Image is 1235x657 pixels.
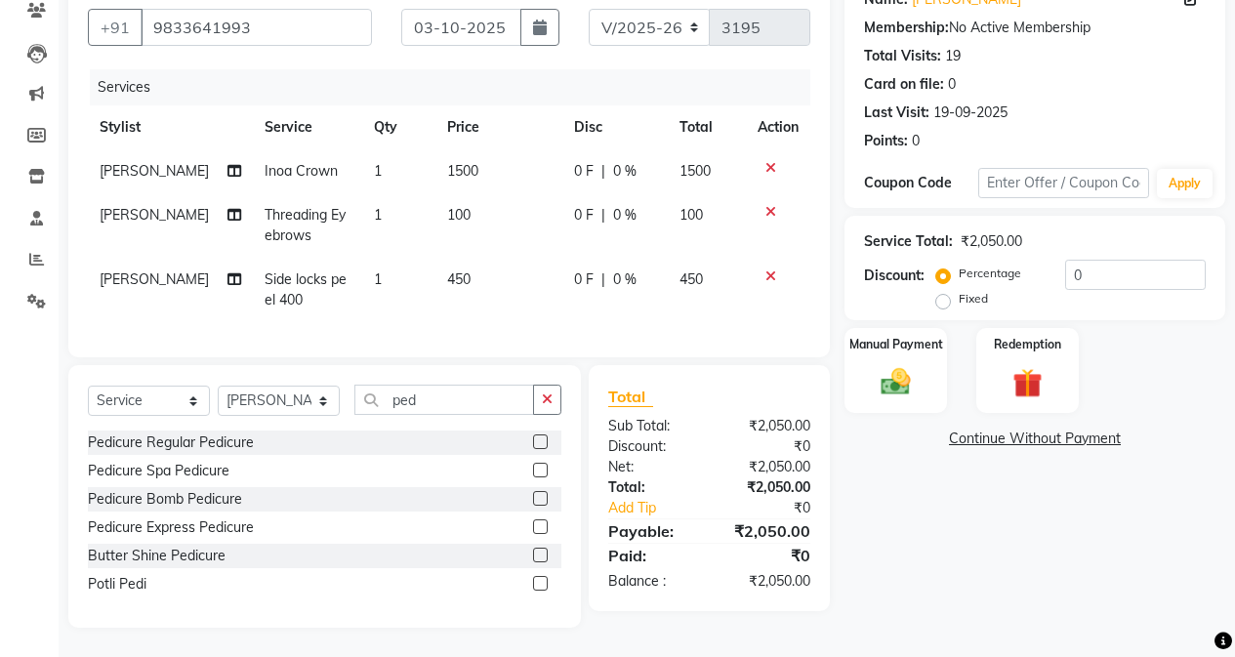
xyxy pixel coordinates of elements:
[864,231,953,252] div: Service Total:
[88,517,254,538] div: Pedicure Express Pedicure
[864,173,978,193] div: Coupon Code
[709,571,825,592] div: ₹2,050.00
[948,74,956,95] div: 0
[88,432,254,453] div: Pedicure Regular Pedicure
[848,429,1221,449] a: Continue Without Payment
[88,489,242,510] div: Pedicure Bomb Pedicure
[88,105,253,149] th: Stylist
[562,105,668,149] th: Disc
[872,365,920,399] img: _cash.svg
[374,162,382,180] span: 1
[864,18,949,38] div: Membership:
[265,270,347,308] span: Side locks peel 400
[100,206,209,224] span: [PERSON_NAME]
[978,168,1149,198] input: Enter Offer / Coupon Code
[1004,365,1051,401] img: _gift.svg
[709,477,825,498] div: ₹2,050.00
[709,416,825,436] div: ₹2,050.00
[594,544,710,567] div: Paid:
[594,416,710,436] div: Sub Total:
[594,519,710,543] div: Payable:
[679,162,711,180] span: 1500
[265,206,346,244] span: Threading Eyebrows
[594,436,710,457] div: Discount:
[864,266,925,286] div: Discount:
[265,162,338,180] span: Inoa Crown
[100,162,209,180] span: [PERSON_NAME]
[594,457,710,477] div: Net:
[864,131,908,151] div: Points:
[613,269,637,290] span: 0 %
[574,161,594,182] span: 0 F
[864,103,929,123] div: Last Visit:
[447,206,471,224] span: 100
[601,269,605,290] span: |
[354,385,534,415] input: Search or Scan
[679,270,703,288] span: 450
[100,270,209,288] span: [PERSON_NAME]
[864,46,941,66] div: Total Visits:
[961,231,1022,252] div: ₹2,050.00
[88,574,146,595] div: Potli Pedi
[709,519,825,543] div: ₹2,050.00
[435,105,562,149] th: Price
[709,544,825,567] div: ₹0
[668,105,746,149] th: Total
[88,546,226,566] div: Butter Shine Pedicure
[994,336,1061,353] label: Redemption
[746,105,810,149] th: Action
[945,46,961,66] div: 19
[374,270,382,288] span: 1
[574,205,594,226] span: 0 F
[1157,169,1213,198] button: Apply
[613,161,637,182] span: 0 %
[709,436,825,457] div: ₹0
[594,571,710,592] div: Balance :
[374,206,382,224] span: 1
[933,103,1008,123] div: 19-09-2025
[88,461,229,481] div: Pedicure Spa Pedicure
[959,265,1021,282] label: Percentage
[864,74,944,95] div: Card on file:
[362,105,435,149] th: Qty
[679,206,703,224] span: 100
[447,270,471,288] span: 450
[864,18,1206,38] div: No Active Membership
[594,477,710,498] div: Total:
[912,131,920,151] div: 0
[608,387,653,407] span: Total
[849,336,943,353] label: Manual Payment
[959,290,988,308] label: Fixed
[90,69,825,105] div: Services
[594,498,728,518] a: Add Tip
[574,269,594,290] span: 0 F
[613,205,637,226] span: 0 %
[728,498,825,518] div: ₹0
[601,205,605,226] span: |
[88,9,143,46] button: +91
[447,162,478,180] span: 1500
[141,9,372,46] input: Search by Name/Mobile/Email/Code
[253,105,362,149] th: Service
[709,457,825,477] div: ₹2,050.00
[601,161,605,182] span: |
